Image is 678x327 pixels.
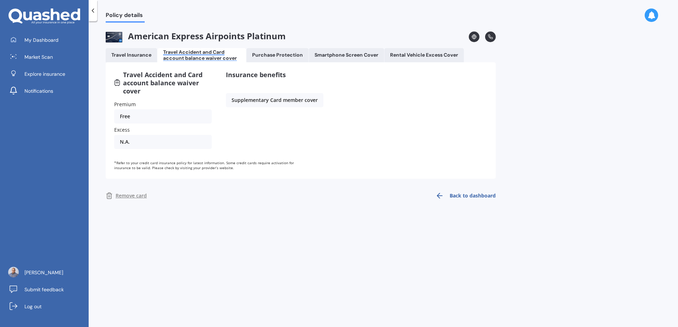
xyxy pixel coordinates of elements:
[24,87,53,94] span: Notifications
[5,84,89,98] a: Notifications
[114,135,212,149] div: N.A.
[106,12,145,21] span: Policy details
[315,52,378,58] div: Smartphone Screen Cover
[5,282,89,297] a: Submit feedback
[5,299,89,314] a: Log out
[5,67,89,81] a: Explore insurance
[5,50,89,64] a: Market Scan
[8,267,19,277] img: ACg8ocIyarydB0anq_jjP0prZsoD-uLPLMQmyd-69yTMGtwVi_fQup9BBQ=s96-c
[114,126,212,133] div: Excess
[106,31,286,42] span: American Express Airpoints Platinum
[24,269,63,276] span: [PERSON_NAME]
[431,187,496,204] a: Back to dashboard
[114,101,212,108] div: Premium
[111,52,151,58] div: Travel Insurance
[226,71,323,79] h3: Insurance benefits
[106,187,151,204] button: Remove card
[106,32,122,42] img: airpoints_plat_di_no_cm_480x304_1.png
[114,109,212,124] div: Free
[24,303,41,310] span: Log out
[24,286,64,293] span: Submit feedback
[24,53,53,61] span: Market Scan
[24,36,59,44] span: My Dashboard
[5,265,89,280] a: [PERSON_NAME]
[5,33,89,47] a: My Dashboard
[114,160,309,170] div: *Refer to your credit card insurance policy for latest information. Some credit cards require act...
[226,93,323,107] div: Supplementary Card member cover
[163,49,240,61] div: Travel Accident and Card account balance waiver cover
[390,52,458,58] div: Rental Vehicle Excess Cover
[252,52,303,58] div: Purchase Protection
[123,71,212,95] span: Travel Accident and Card account balance waiver cover
[24,70,65,78] span: Explore insurance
